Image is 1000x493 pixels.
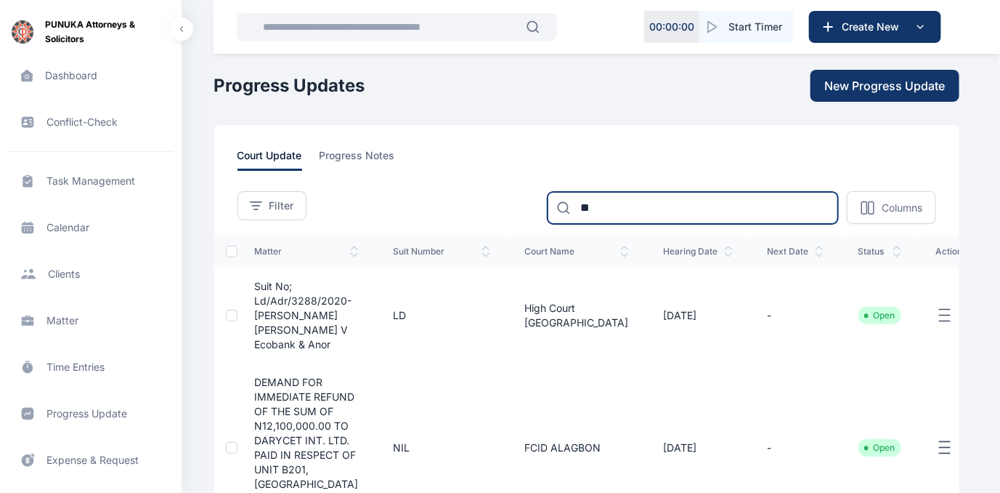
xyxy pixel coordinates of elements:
[525,246,629,257] span: court name
[394,246,490,257] span: suit number
[768,246,824,257] span: next date
[809,11,941,43] button: Create New
[810,70,959,102] button: New Progress Update
[9,257,173,292] a: clients
[699,11,794,43] button: Start Timer
[664,246,733,257] span: hearing date
[847,191,936,224] button: Columns
[750,268,841,364] td: -
[882,201,922,215] p: Columns
[376,268,508,364] td: LD
[237,191,306,220] button: Filter
[825,77,946,95] span: New Progress Update
[9,396,173,431] a: progress update
[864,442,895,454] li: Open
[9,303,173,338] a: matter
[9,164,173,199] a: task management
[864,310,895,321] li: Open
[936,246,967,257] span: actions
[269,199,294,213] span: Filter
[646,268,750,364] td: [DATE]
[45,17,170,47] span: PUNUKA Attorneys & Solicitors
[508,268,646,364] td: High Court [GEOGRAPHIC_DATA]
[9,58,173,93] a: dashboard
[9,350,173,385] a: time entries
[728,20,782,34] span: Start Timer
[214,74,365,97] h1: Progress Updates
[320,148,395,171] span: progress notes
[237,148,302,171] span: court update
[649,20,694,34] p: 00 : 00 : 00
[255,246,359,257] span: matter
[9,105,173,140] a: conflict-check
[237,148,320,171] a: court update
[255,280,352,350] a: Suit No; Ld/Adr/3288/2020-[PERSON_NAME] [PERSON_NAME] V Ecobank & Anor
[9,210,173,245] a: calendar
[858,246,901,257] span: status
[9,443,173,478] a: expense & request
[320,148,412,171] a: progress notes
[836,20,911,34] span: Create New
